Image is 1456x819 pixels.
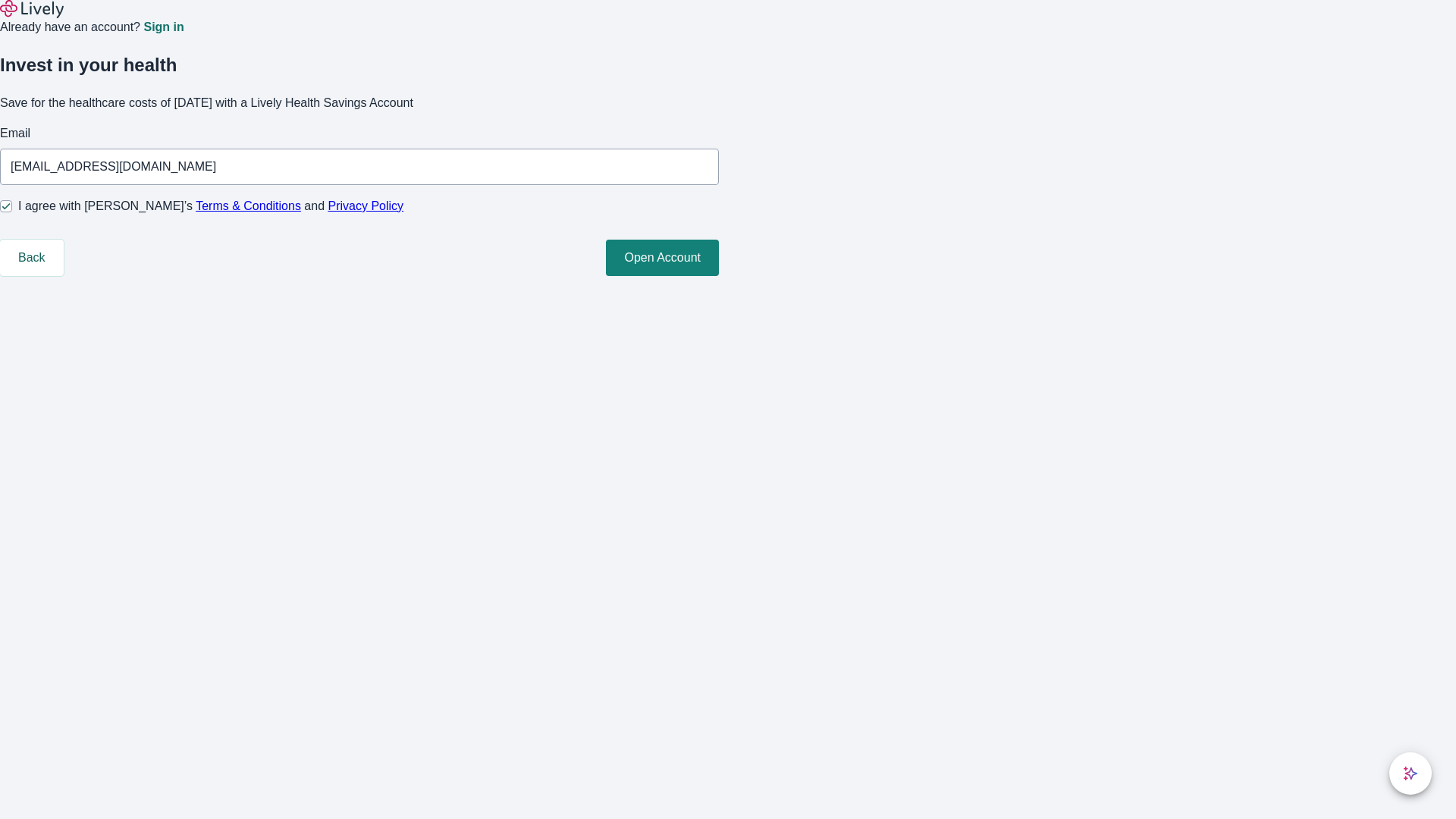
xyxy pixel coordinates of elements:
a: Terms & Conditions [196,199,301,212]
svg: Lively AI Assistant [1403,766,1418,781]
a: Sign in [143,21,184,33]
span: I agree with [PERSON_NAME]’s and [18,197,403,215]
button: chat [1389,752,1432,795]
button: Open Account [606,240,719,276]
a: Privacy Policy [328,199,404,212]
